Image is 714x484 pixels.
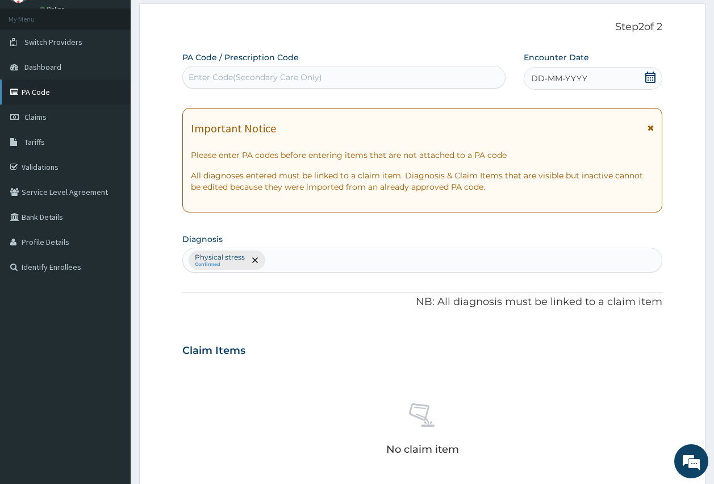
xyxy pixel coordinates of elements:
span: DD-MM-YYYY [531,73,587,84]
span: Claims [24,112,47,122]
label: Encounter Date [524,52,589,63]
span: We're online! [66,143,157,258]
h1: Important Notice [191,122,276,135]
p: No claim item [386,444,459,455]
div: Enter Code(Secondary Care Only) [189,72,322,83]
div: Chat with us now [59,64,191,78]
img: d_794563401_company_1708531726252_794563401 [21,57,46,85]
p: NB: All diagnosis must be linked to a claim item [182,295,663,310]
p: Please enter PA codes before entering items that are not attached to a PA code [191,149,654,161]
textarea: Type your message and hit 'Enter' [6,310,216,350]
p: Step 2 of 2 [182,21,663,34]
p: All diagnoses entered must be linked to a claim item. Diagnosis & Claim Items that are visible bu... [191,170,654,193]
span: Switch Providers [24,37,82,47]
div: Minimize live chat window [186,6,214,33]
a: Online [40,5,67,13]
label: Diagnosis [182,233,223,245]
span: Tariffs [24,137,45,147]
span: Dashboard [24,62,61,72]
label: PA Code / Prescription Code [182,52,299,63]
h3: Claim Items [182,345,245,357]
